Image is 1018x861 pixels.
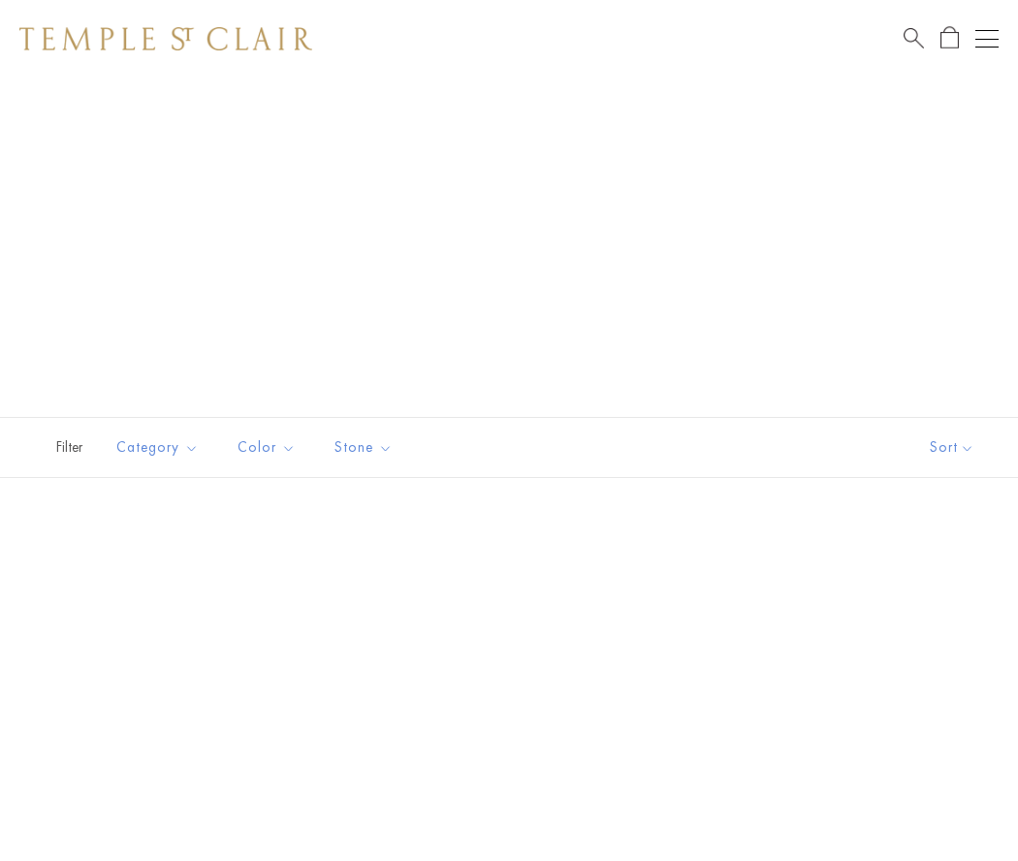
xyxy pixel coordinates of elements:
[228,435,310,460] span: Color
[19,27,312,50] img: Temple St. Clair
[223,426,310,469] button: Color
[975,27,999,50] button: Open navigation
[940,26,959,50] a: Open Shopping Bag
[886,418,1018,477] button: Show sort by
[904,26,924,50] a: Search
[102,426,213,469] button: Category
[325,435,407,460] span: Stone
[107,435,213,460] span: Category
[320,426,407,469] button: Stone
